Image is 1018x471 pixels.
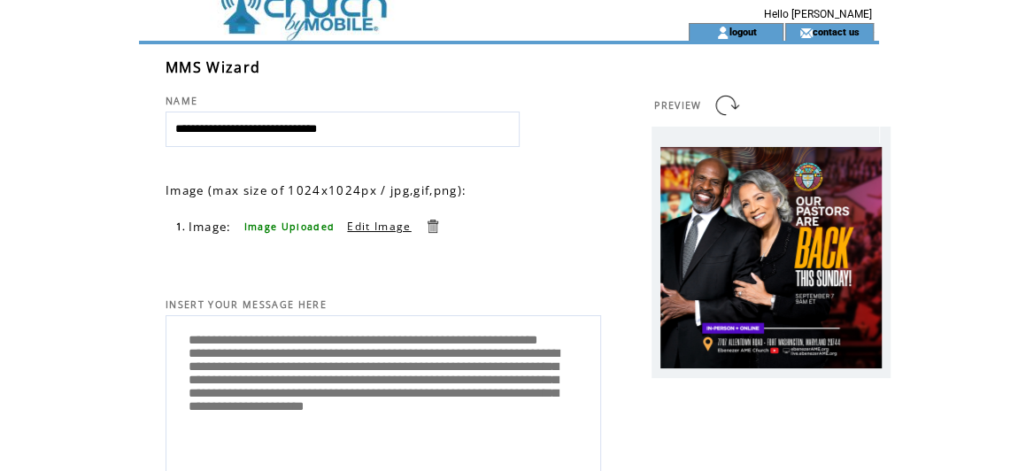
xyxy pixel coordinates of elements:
a: logout [729,26,757,37]
span: NAME [166,95,197,107]
a: Edit Image [347,219,411,234]
span: Hello [PERSON_NAME] [764,8,872,20]
span: INSERT YOUR MESSAGE HERE [166,298,327,311]
a: contact us [813,26,860,37]
img: contact_us_icon.gif [799,26,813,40]
span: Image: [189,219,232,235]
img: account_icon.gif [716,26,729,40]
span: Image (max size of 1024x1024px / jpg,gif,png): [166,182,467,198]
span: MMS Wizard [166,58,260,77]
a: Delete this item [424,218,441,235]
span: Image Uploaded [244,220,335,233]
span: 1. [176,220,187,233]
span: PREVIEW [654,99,701,112]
